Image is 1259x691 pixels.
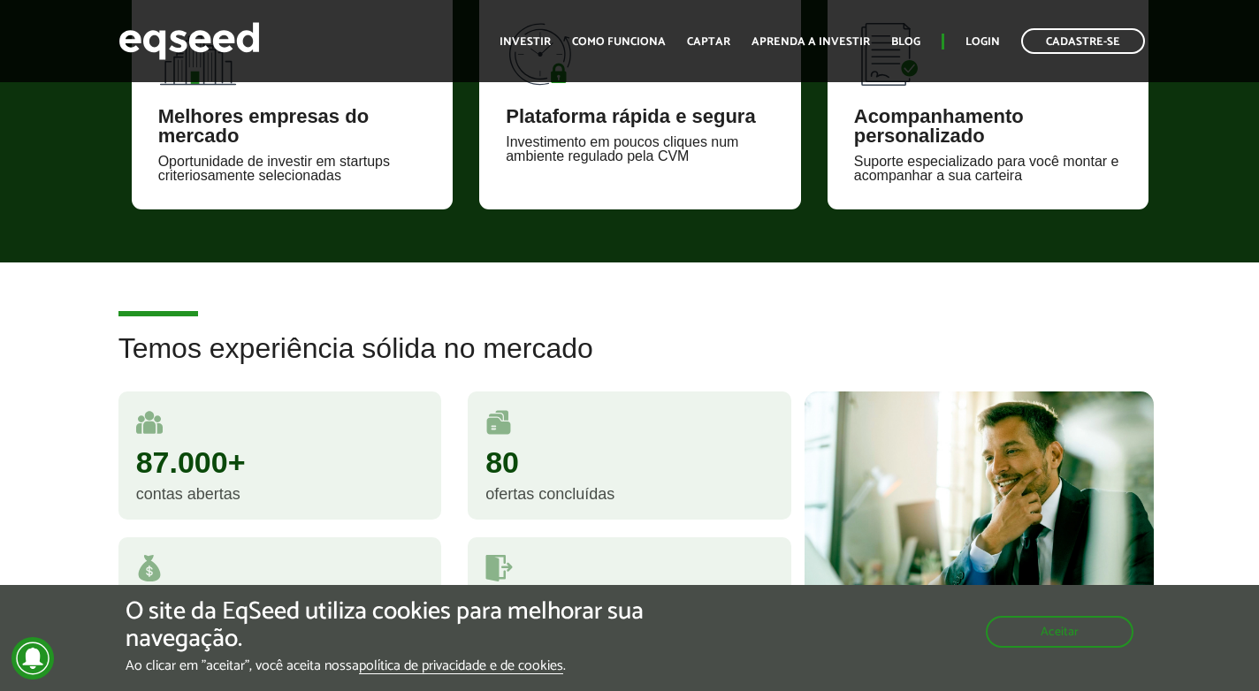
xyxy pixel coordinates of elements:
a: política de privacidade e de cookies [359,659,563,674]
img: money.svg [136,555,163,581]
h5: O site da EqSeed utiliza cookies para melhorar sua navegação. [126,598,730,653]
div: 87.000+ [136,447,424,477]
a: Cadastre-se [1021,28,1145,54]
a: Investir [500,36,551,48]
div: Oportunidade de investir em startups criteriosamente selecionadas [158,155,427,183]
div: contas abertas [136,486,424,502]
div: Plataforma rápida e segura [506,107,774,126]
div: Suporte especializado para você montar e acompanhar a sua carteira [854,155,1123,183]
img: EqSeed [118,18,260,65]
img: rodadas.svg [485,409,512,436]
div: ofertas concluídas [485,486,774,502]
img: saidas.svg [485,555,513,581]
a: Aprenda a investir [752,36,870,48]
img: user.svg [136,409,163,436]
div: 80 [485,447,774,477]
div: Investimento em poucos cliques num ambiente regulado pela CVM [506,135,774,163]
a: Como funciona [572,36,666,48]
a: Blog [891,36,920,48]
div: Melhores empresas do mercado [158,107,427,146]
a: Login [965,36,1000,48]
h2: Temos experiência sólida no mercado [118,333,1141,391]
a: Captar [687,36,730,48]
div: Acompanhamento personalizado [854,107,1123,146]
button: Aceitar [986,616,1133,648]
p: Ao clicar em "aceitar", você aceita nossa . [126,657,730,674]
